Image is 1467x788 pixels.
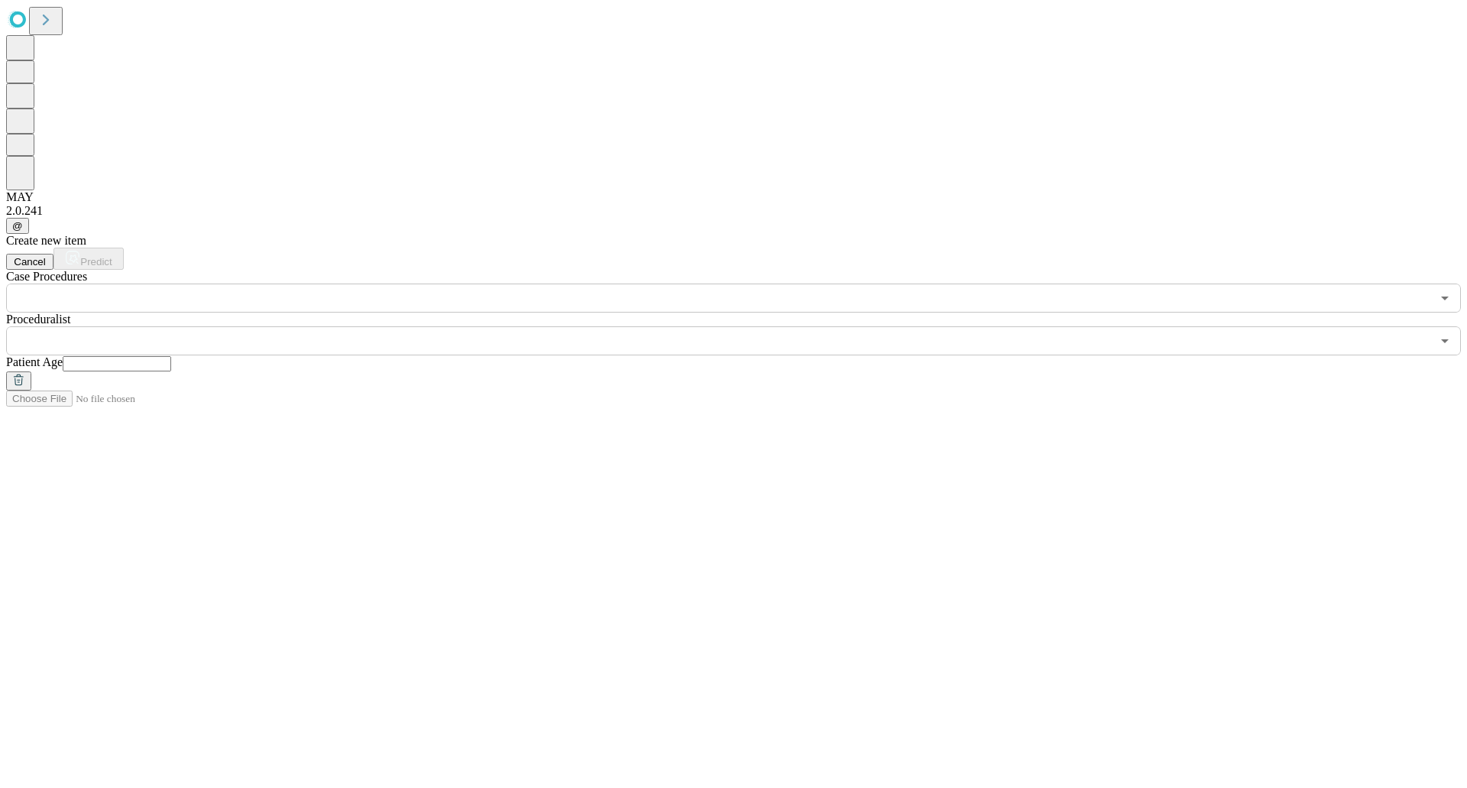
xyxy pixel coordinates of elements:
button: Predict [53,248,124,270]
button: Open [1434,330,1456,352]
span: Patient Age [6,355,63,368]
span: Predict [80,256,112,268]
button: Open [1434,287,1456,309]
div: MAY [6,190,1461,204]
div: 2.0.241 [6,204,1461,218]
span: Scheduled Procedure [6,270,87,283]
button: Cancel [6,254,53,270]
span: Cancel [14,256,46,268]
span: Create new item [6,234,86,247]
span: Proceduralist [6,313,70,326]
span: @ [12,220,23,232]
button: @ [6,218,29,234]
